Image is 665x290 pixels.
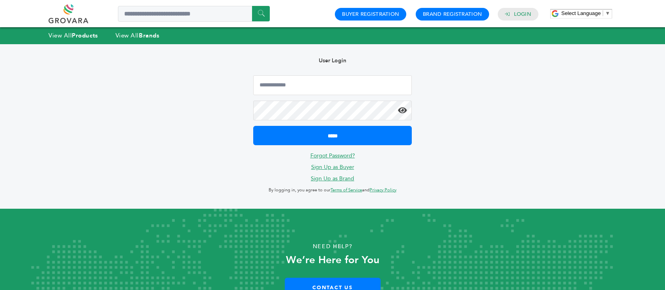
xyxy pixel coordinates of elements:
strong: We’re Here for You [286,253,379,267]
a: Forgot Password? [310,152,355,159]
p: By logging in, you agree to our and [253,185,412,195]
a: Sign Up as Buyer [311,163,354,171]
p: Need Help? [33,241,631,253]
span: ▼ [605,10,610,16]
a: View AllProducts [49,32,98,39]
strong: Products [72,32,98,39]
input: Email Address [253,75,412,95]
b: User Login [319,57,346,64]
span: Select Language [561,10,601,16]
a: Login [514,11,531,18]
a: Brand Registration [423,11,482,18]
input: Search a product or brand... [118,6,270,22]
input: Password [253,101,412,120]
a: Sign Up as Brand [311,175,354,182]
a: View AllBrands [116,32,160,39]
strong: Brands [139,32,159,39]
a: Select Language​ [561,10,610,16]
a: Privacy Policy [370,187,396,193]
a: Terms of Service [331,187,362,193]
a: Buyer Registration [342,11,399,18]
